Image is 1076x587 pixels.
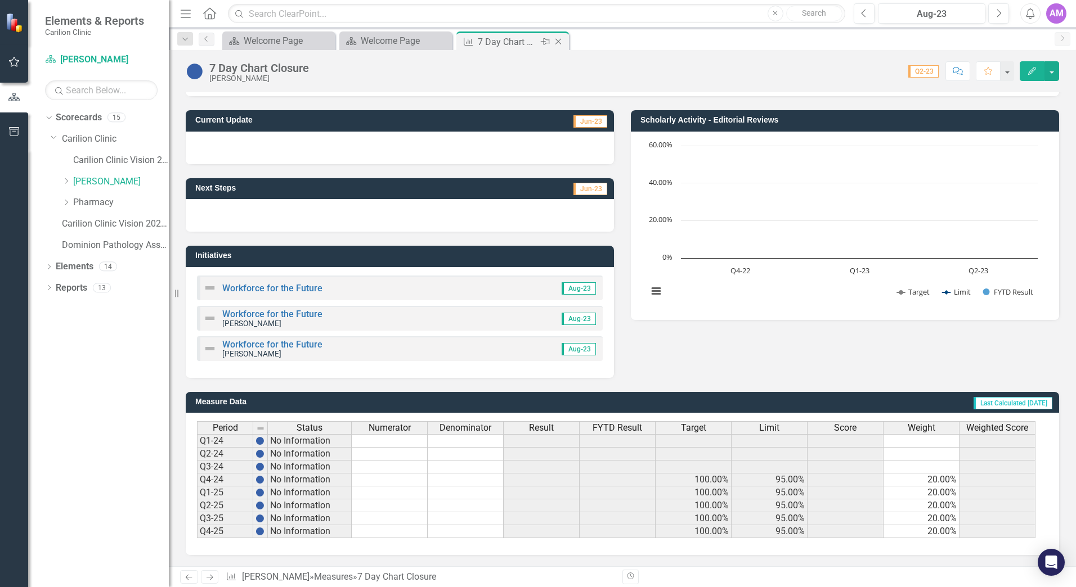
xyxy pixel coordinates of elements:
[357,571,436,582] div: 7 Day Chart Closure
[361,34,449,48] div: Welcome Page
[478,35,538,49] div: 7 Day Chart Closure
[573,183,607,195] span: Jun-23
[732,486,808,499] td: 95.00%
[209,62,309,74] div: 7 Day Chart Closure
[45,53,158,66] a: [PERSON_NAME]
[195,251,608,260] h3: Initiatives
[197,434,253,448] td: Q1-24
[255,514,264,523] img: BgCOk07PiH71IgAAAABJRU5ErkJggg==
[209,74,309,83] div: [PERSON_NAME]
[884,499,960,512] td: 20.00%
[197,448,253,460] td: Q2-24
[268,448,352,460] td: No Information
[255,501,264,510] img: BgCOk07PiH71IgAAAABJRU5ErkJggg==
[255,462,264,471] img: BgCOk07PiH71IgAAAABJRU5ErkJggg==
[786,6,842,21] button: Search
[228,4,845,24] input: Search ClearPoint...
[593,423,642,433] span: FYTD Result
[255,436,264,445] img: BgCOk07PiH71IgAAAABJRU5ErkJggg==
[983,287,1034,297] button: Show FYTD Result
[730,265,750,276] text: Q4-22
[342,34,449,48] a: Welcome Page
[255,475,264,484] img: BgCOk07PiH71IgAAAABJRU5ErkJggg==
[943,287,971,297] button: Show Limit
[268,434,352,448] td: No Information
[969,265,988,276] text: Q2-23
[649,214,672,224] text: 20.00%
[195,398,531,406] h3: Measure Data
[73,196,169,209] a: Pharmacy
[62,218,169,231] a: Carilion Clinic Vision 2025 (Full Version)
[974,397,1052,409] span: Last Calculated [DATE]
[197,525,253,538] td: Q4-25
[222,319,281,328] small: [PERSON_NAME]
[640,116,1053,124] h3: Scholarly Activity - Editorial Reviews
[45,28,144,37] small: Carilion Clinic
[662,252,672,262] text: 0%
[759,423,779,433] span: Limit
[268,499,352,512] td: No Information
[649,139,672,150] text: 60.00%
[56,111,102,124] a: Scorecards
[562,343,596,355] span: Aug-23
[966,423,1028,433] span: Weighted Score
[642,140,1048,309] div: Chart. Highcharts interactive chart.
[369,423,411,433] span: Numerator
[73,154,169,167] a: Carilion Clinic Vision 2025 Scorecard
[562,282,596,295] span: Aug-23
[62,239,169,252] a: Dominion Pathology Associates
[56,282,87,295] a: Reports
[656,525,732,538] td: 100.00%
[884,525,960,538] td: 20.00%
[884,486,960,499] td: 20.00%
[850,265,869,276] text: Q1-23
[573,115,607,128] span: Jun-23
[107,113,125,123] div: 15
[268,486,352,499] td: No Information
[222,349,281,358] small: [PERSON_NAME]
[93,283,111,292] div: 13
[1046,3,1066,24] button: AM
[222,339,322,350] a: Workforce for the Future
[195,116,452,124] h3: Current Update
[244,34,332,48] div: Welcome Page
[225,34,332,48] a: Welcome Page
[99,262,117,272] div: 14
[834,423,857,433] span: Score
[203,281,217,295] img: Not Defined
[268,473,352,486] td: No Information
[656,473,732,486] td: 100.00%
[62,133,169,146] a: Carilion Clinic
[203,342,217,355] img: Not Defined
[255,527,264,536] img: BgCOk07PiH71IgAAAABJRU5ErkJggg==
[732,525,808,538] td: 95.00%
[732,473,808,486] td: 95.00%
[213,423,238,433] span: Period
[897,287,930,297] button: Show Target
[908,423,935,433] span: Weight
[268,512,352,525] td: No Information
[268,525,352,538] td: No Information
[297,423,322,433] span: Status
[73,175,169,188] a: [PERSON_NAME]
[802,8,826,17] span: Search
[314,571,353,582] a: Measures
[1038,549,1065,576] div: Open Intercom Messenger
[186,62,204,80] img: No Information
[908,65,939,78] span: Q2-23
[222,309,322,319] a: Workforce for the Future
[197,473,253,486] td: Q4-24
[197,499,253,512] td: Q2-25
[255,488,264,497] img: BgCOk07PiH71IgAAAABJRU5ErkJggg==
[562,313,596,325] span: Aug-23
[45,14,144,28] span: Elements & Reports
[56,260,93,273] a: Elements
[6,13,25,33] img: ClearPoint Strategy
[649,177,672,187] text: 40.00%
[732,512,808,525] td: 95.00%
[884,512,960,525] td: 20.00%
[440,423,491,433] span: Denominator
[256,424,265,433] img: 8DAGhfEEPCf229AAAAAElFTkSuQmCC
[203,311,217,325] img: Not Defined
